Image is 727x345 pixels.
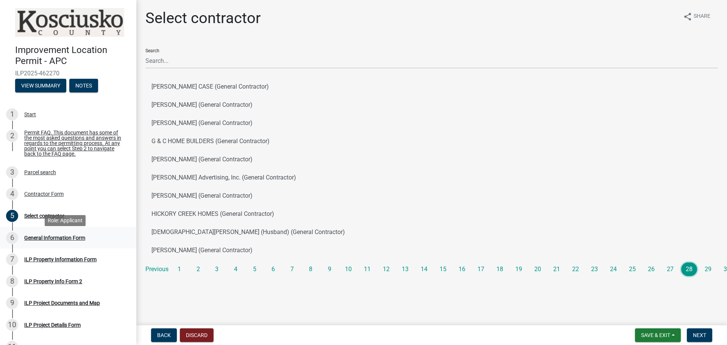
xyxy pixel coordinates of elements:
span: Next [693,332,706,338]
button: View Summary [15,79,66,92]
div: Parcel search [24,170,56,175]
div: ILP Project Documents and Map [24,300,100,306]
button: HICKORY CREEK HOMES (General Contractor) [145,205,718,223]
span: ILP2025-462270 [15,70,121,77]
a: 25 [624,262,640,276]
span: Save & Exit [641,332,670,338]
div: 5 [6,210,18,222]
div: 2 [6,130,18,142]
button: [DEMOGRAPHIC_DATA][PERSON_NAME] (Husband) (General Contractor) [145,223,718,241]
i: share [683,12,692,21]
a: 6 [265,262,281,276]
span: Back [157,332,171,338]
div: 6 [6,232,18,244]
wm-modal-confirm: Notes [69,83,98,89]
a: 8 [303,262,319,276]
div: 10 [6,319,18,331]
button: [PERSON_NAME] (General Contractor) [145,241,718,259]
a: 21 [549,262,565,276]
a: 3 [209,262,225,276]
h1: Select contractor [145,9,261,27]
input: Search... [145,53,718,69]
button: shareShare [677,9,716,24]
a: 16 [454,262,470,276]
button: Save & Exit [635,328,681,342]
wm-modal-confirm: Summary [15,83,66,89]
button: [PERSON_NAME] (General Contractor) [145,96,718,114]
a: 5 [246,262,262,276]
a: 13 [397,262,413,276]
div: Role: Applicant [45,215,86,226]
div: 8 [6,275,18,287]
nav: Page navigation [145,262,718,276]
div: Permit FAQ. This document has some of the most asked questions and answers in regards to the perm... [24,130,124,156]
a: 28 [681,262,697,276]
img: Kosciusko County, Indiana [15,8,124,37]
button: [PERSON_NAME] (General Contractor) [145,187,718,205]
a: 4 [228,262,244,276]
a: 14 [416,262,432,276]
a: Previous [145,262,168,276]
div: General Information Form [24,235,85,240]
a: 17 [473,262,489,276]
div: 4 [6,188,18,200]
div: 7 [6,253,18,265]
a: 7 [284,262,300,276]
button: [PERSON_NAME] CASE (General Contractor) [145,78,718,96]
a: 22 [568,262,583,276]
button: Discard [180,328,214,342]
a: 1 [172,262,187,276]
div: 9 [6,297,18,309]
div: 1 [6,108,18,120]
button: [PERSON_NAME] (General Contractor) [145,114,718,132]
a: 20 [530,262,546,276]
span: Share [694,12,710,21]
button: Notes [69,79,98,92]
button: G & C HOME BUILDERS (General Contractor) [145,132,718,150]
a: 27 [662,262,678,276]
a: 11 [359,262,375,276]
a: 12 [378,262,394,276]
button: Back [151,328,177,342]
div: Select contractor [24,213,64,219]
div: 3 [6,166,18,178]
a: 10 [340,262,356,276]
div: Contractor Form [24,191,64,197]
h4: Improvement Location Permit - APC [15,45,130,67]
a: 19 [511,262,527,276]
div: ILP Property Info Form 2 [24,279,82,284]
div: ILP Project Details Form [24,322,81,328]
a: 26 [643,262,659,276]
a: 24 [605,262,621,276]
div: Start [24,112,36,117]
a: 9 [322,262,338,276]
button: Next [687,328,712,342]
a: 18 [492,262,508,276]
button: [PERSON_NAME] (General Contractor) [145,150,718,169]
button: [PERSON_NAME] Advertising, Inc. (General Contractor) [145,169,718,187]
div: ILP Property Information Form [24,257,97,262]
a: 29 [700,262,716,276]
a: 15 [435,262,451,276]
a: 2 [190,262,206,276]
a: 23 [587,262,602,276]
